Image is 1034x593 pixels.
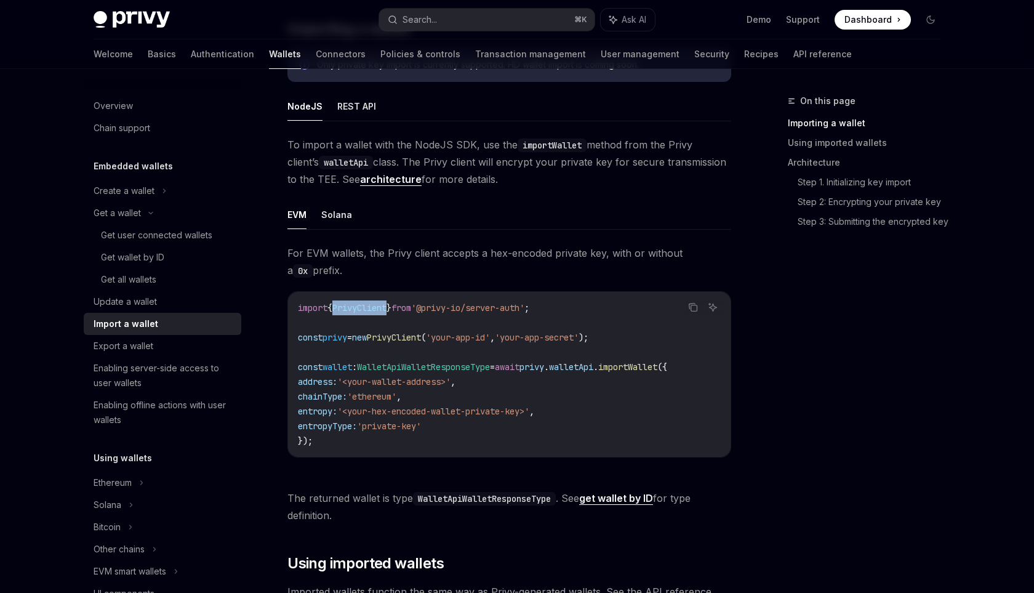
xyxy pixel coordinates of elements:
span: const [298,332,323,343]
button: EVM [287,200,307,229]
span: '<your-hex-encoded-wallet-private-key>' [337,406,529,417]
a: Get user connected wallets [84,224,241,246]
div: Solana [94,498,121,512]
div: Bitcoin [94,520,121,535]
span: importWallet [598,361,657,373]
button: REST API [337,92,376,121]
a: Basics [148,39,176,69]
span: entropyType: [298,421,357,432]
a: User management [601,39,679,69]
a: Using imported wallets [788,133,950,153]
span: . [544,361,549,373]
div: Chain support [94,121,150,135]
a: Wallets [269,39,301,69]
button: Ask AI [705,299,721,315]
a: Chain support [84,117,241,139]
span: PrivyClient [332,302,387,313]
code: WalletApiWalletResponseType [413,492,556,506]
span: PrivyClient [367,332,421,343]
a: architecture [360,173,422,186]
span: chainType: [298,391,347,402]
span: new [352,332,367,343]
span: ; [524,302,529,313]
div: Update a wallet [94,294,157,309]
div: Other chains [94,542,145,557]
a: Dashboard [835,10,911,30]
button: Search...⌘K [379,9,595,31]
h5: Embedded wallets [94,159,173,174]
span: , [490,332,495,343]
a: Security [694,39,729,69]
span: For EVM wallets, the Privy client accepts a hex-encoded private key, with or without a prefix. [287,244,731,279]
div: Export a wallet [94,339,153,353]
span: ({ [657,361,667,373]
a: Policies & controls [380,39,460,69]
div: Ethereum [94,475,132,490]
a: Get all wallets [84,268,241,291]
span: , [529,406,534,417]
a: Connectors [316,39,366,69]
span: 'private-key' [357,421,421,432]
a: Support [786,14,820,26]
span: ( [421,332,426,343]
span: import [298,302,327,313]
a: Architecture [788,153,950,172]
h5: Using wallets [94,451,152,466]
span: 'your-app-id' [426,332,490,343]
a: Update a wallet [84,291,241,313]
div: Get all wallets [101,272,156,287]
a: Step 3: Submitting the encrypted key [798,212,950,232]
a: API reference [793,39,852,69]
a: Export a wallet [84,335,241,357]
span: Dashboard [844,14,892,26]
span: On this page [800,94,856,108]
code: walletApi [319,156,373,169]
span: , [396,391,401,402]
button: Ask AI [601,9,655,31]
div: Create a wallet [94,184,154,198]
button: Copy the contents from the code block [685,299,701,315]
span: address: [298,376,337,387]
span: }); [298,435,313,446]
span: ); [579,332,588,343]
span: privy [519,361,544,373]
button: Solana [321,200,352,229]
button: NodeJS [287,92,323,121]
span: 'ethereum' [347,391,396,402]
img: dark logo [94,11,170,28]
a: Demo [747,14,771,26]
span: , [451,376,455,387]
a: Import a wallet [84,313,241,335]
span: Ask AI [622,14,646,26]
span: from [391,302,411,313]
div: Enabling offline actions with user wallets [94,398,234,427]
span: : [352,361,357,373]
span: } [387,302,391,313]
div: Enabling server-side access to user wallets [94,361,234,390]
div: Get user connected wallets [101,228,212,243]
a: get wallet by ID [579,492,653,505]
a: Authentication [191,39,254,69]
span: 'your-app-secret' [495,332,579,343]
span: = [490,361,495,373]
a: Importing a wallet [788,113,950,133]
a: Enabling server-side access to user wallets [84,357,241,394]
span: walletApi [549,361,593,373]
span: await [495,361,519,373]
span: wallet [323,361,352,373]
div: Overview [94,99,133,113]
span: = [347,332,352,343]
code: importWallet [518,139,587,152]
span: '@privy-io/server-auth' [411,302,524,313]
a: Step 1. Initializing key import [798,172,950,192]
span: privy [323,332,347,343]
span: To import a wallet with the NodeJS SDK, use the method from the Privy client’s class. The Privy c... [287,136,731,188]
span: const [298,361,323,373]
code: 0x [293,264,313,278]
button: Toggle dark mode [921,10,940,30]
span: entropy: [298,406,337,417]
span: WalletApiWalletResponseType [357,361,490,373]
span: { [327,302,332,313]
div: Import a wallet [94,317,158,331]
a: Welcome [94,39,133,69]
